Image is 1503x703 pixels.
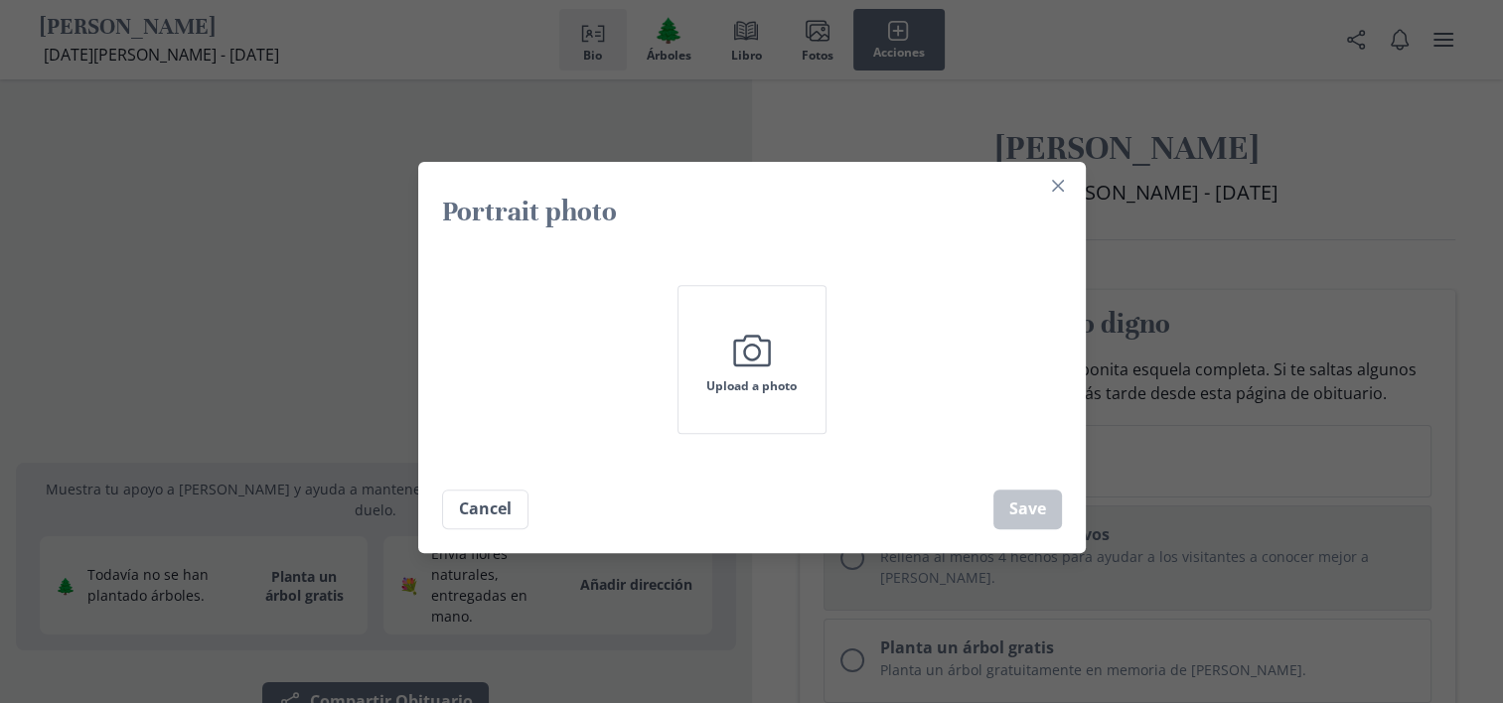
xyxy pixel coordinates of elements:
[442,490,528,529] button: Cancel
[442,194,1062,229] h2: Portrait photo
[677,285,827,434] button: Upload a photo
[993,490,1062,529] button: Save
[1042,170,1074,202] button: Close
[706,379,797,393] span: Upload a photo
